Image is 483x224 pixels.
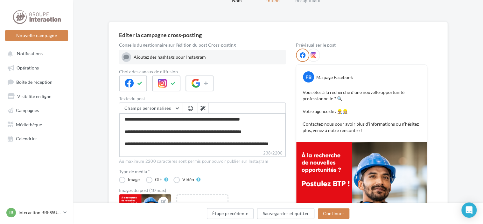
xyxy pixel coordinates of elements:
[4,90,69,102] a: Visibilité en ligne
[18,209,61,216] p: Interaction BRESSUIRE
[124,105,171,111] span: Champs personnalisés
[4,118,69,130] a: Médiathèque
[16,122,42,127] span: Médiathèque
[16,108,39,113] span: Campagnes
[296,43,427,47] div: Prévisualiser le post
[134,54,283,60] div: Ajoutez des hashtags pour Instagram
[182,177,194,182] div: Vidéo
[17,65,39,70] span: Opérations
[4,62,69,73] a: Opérations
[119,32,202,38] div: Editer la campagne cross-posting
[4,48,67,59] button: Notifications
[316,74,353,81] div: Ma page Facebook
[207,208,254,219] button: Étape précédente
[5,207,68,219] a: IB Interaction BRESSUIRE
[257,208,314,219] button: Sauvegarder et quitter
[119,103,183,114] button: Champs personnalisés
[9,209,13,216] span: IB
[4,132,69,144] a: Calendrier
[16,79,52,84] span: Boîte de réception
[4,76,69,88] a: Boîte de réception
[155,177,162,182] div: GIF
[4,104,69,115] a: Campagnes
[119,43,286,47] div: Conseils du gestionnaire sur l'édition du post Cross-posting
[17,51,43,56] span: Notifications
[128,177,140,182] div: Image
[119,159,286,164] div: Au maximum 2200 caractères sont permis pour pouvoir publier sur Instagram
[318,208,349,219] button: Continuer
[119,169,286,174] label: Type de média *
[119,150,286,157] label: 238/2200
[17,93,51,99] span: Visibilité en ligne
[461,202,477,218] div: Open Intercom Messenger
[5,30,68,41] button: Nouvelle campagne
[119,69,286,74] label: Choix des canaux de diffusion
[303,89,420,134] p: Vous êtes à la recherche d’une nouvelle opportunité professionnelle ? 🔍 Votre agence de . 👷🏽‍♂️👷🏼...
[119,96,286,101] label: Texte du post
[16,136,37,141] span: Calendrier
[119,188,286,193] div: Images du post (10 max)
[303,71,314,82] div: FB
